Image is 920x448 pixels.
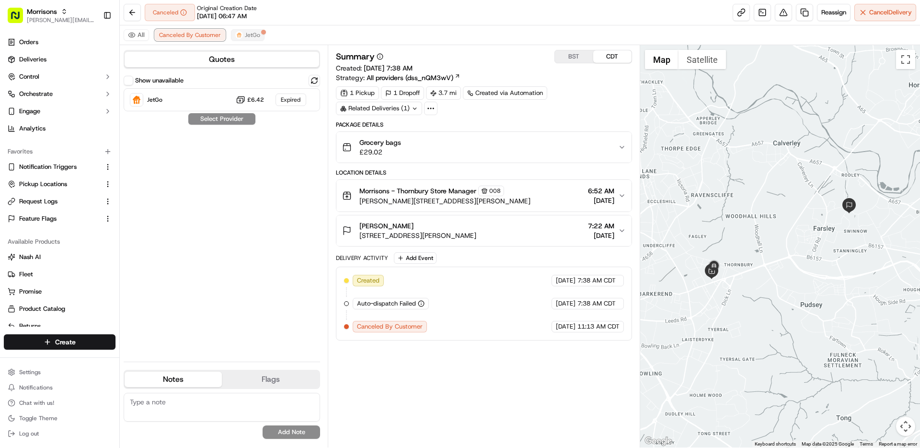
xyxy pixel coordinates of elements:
[43,92,157,101] div: Start new chat
[19,270,33,279] span: Fleet
[8,163,100,171] a: Notification Triggers
[6,211,77,228] a: 📗Knowledge Base
[359,147,401,157] span: £29.02
[235,31,243,39] img: justeat_logo.png
[426,86,461,100] div: 3.7 mi
[4,249,115,265] button: Nash AI
[4,104,115,119] button: Engage
[19,124,46,133] span: Analytics
[95,238,116,245] span: Pylon
[4,284,115,299] button: Promise
[147,96,162,104] span: JetGo
[4,412,115,425] button: Toggle Theme
[19,107,40,116] span: Engage
[588,221,614,231] span: 7:22 AM
[4,365,115,379] button: Settings
[364,64,413,72] span: [DATE] 7:38 AM
[336,102,422,115] div: Related Deliveries (1)
[19,414,57,422] span: Toggle Theme
[4,334,115,350] button: Create
[4,52,115,67] a: Deliveries
[10,165,25,181] img: Ami Wang
[236,95,264,105] button: £6.42
[678,50,726,69] button: Show satellite imagery
[276,94,306,106] div: Expired
[4,4,99,27] button: Morrisons[PERSON_NAME][EMAIL_ADDRESS][DOMAIN_NAME]
[159,31,221,39] span: Canceled By Customer
[588,231,614,240] span: [DATE]
[336,63,413,73] span: Created:
[130,94,143,106] img: JetGo
[80,175,83,182] span: •
[197,4,257,12] span: Original Creation Date
[588,186,614,196] span: 6:52 AM
[222,372,319,387] button: Flags
[30,149,78,156] span: [PERSON_NAME]
[155,29,225,41] button: Canceled By Customer
[77,211,158,228] a: 💻API Documentation
[4,301,115,317] button: Product Catalog
[4,69,115,84] button: Control
[19,399,54,407] span: Chat with us!
[841,198,857,213] div: 2
[8,322,112,330] a: Returns
[124,29,149,41] button: All
[8,214,100,223] a: Feature Flags
[19,214,57,223] span: Feature Flags
[489,187,501,195] span: 008
[643,435,674,448] img: Google
[30,175,78,182] span: [PERSON_NAME]
[359,221,414,231] span: [PERSON_NAME]
[336,254,388,262] div: Delivery Activity
[197,12,247,21] span: [DATE] 06:47 AM
[20,92,37,109] img: 4037041995827_4c49e92c6e3ed2e3ec13_72.png
[135,76,184,85] label: Show unavailable
[19,430,39,437] span: Log out
[357,299,416,308] span: Auto-dispatch Failed
[336,73,460,83] div: Strategy:
[125,372,222,387] button: Notes
[19,180,67,189] span: Pickup Locations
[879,441,917,447] a: Report a map error
[10,215,17,223] div: 📗
[463,86,547,100] a: Created via Automation
[4,211,115,226] button: Feature Flags
[8,270,112,279] a: Fleet
[755,441,796,448] button: Keyboard shortcuts
[706,259,722,274] div: 1
[10,125,64,132] div: Past conversations
[145,4,195,21] button: Canceled
[4,159,115,175] button: Notification Triggers
[381,86,424,100] div: 1 Dropoff
[817,4,851,21] button: Reassign
[19,163,77,171] span: Notification Triggers
[367,73,453,83] span: All providers (dss_nQM3wV)
[556,299,575,308] span: [DATE]
[10,92,27,109] img: 1736555255976-a54dd68f-1ca7-489b-9aae-adbdc363a1c4
[357,276,379,285] span: Created
[68,237,116,245] a: Powered byPylon
[860,441,873,447] a: Terms (opens in new tab)
[336,86,379,100] div: 1 Pickup
[336,132,631,163] button: Grocery bags£29.02
[81,215,89,223] div: 💻
[4,35,115,50] a: Orders
[359,186,476,196] span: Morrisons - Thornbury Store Manager
[394,252,437,264] button: Add Event
[4,144,115,159] div: Favorites
[802,441,854,447] span: Map data ©2025 Google
[577,322,620,331] span: 11:13 AM CDT
[247,96,264,104] span: £6.42
[359,231,476,240] span: [STREET_ADDRESS][PERSON_NAME]
[19,72,39,81] span: Control
[4,121,115,136] a: Analytics
[43,101,132,109] div: We're available if you need us!
[869,8,912,17] span: Cancel Delivery
[25,62,172,72] input: Got a question? Start typing here...
[643,435,674,448] a: Open this area in Google Maps (opens a new window)
[27,16,95,24] button: [PERSON_NAME][EMAIL_ADDRESS][DOMAIN_NAME]
[4,234,115,249] div: Available Products
[555,50,593,63] button: BST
